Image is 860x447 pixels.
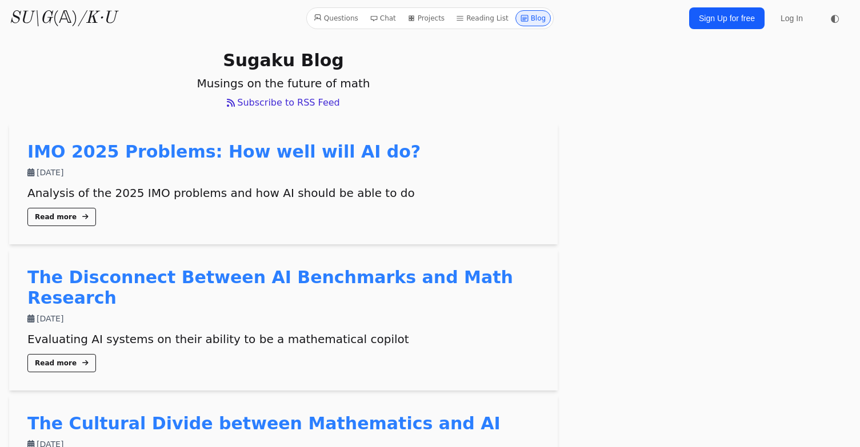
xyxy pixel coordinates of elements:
[451,10,513,26] a: Reading List
[27,267,513,308] a: The Disconnect Between AI Benchmarks and Math Research
[27,167,539,178] div: [DATE]
[9,10,53,27] i: SU\G
[27,331,539,347] div: Evaluating AI systems on their ability to be a mathematical copilot
[774,8,810,29] a: Log In
[27,208,96,226] a: Read more
[27,142,421,162] a: IMO 2025 Problems: How well will AI do?
[689,7,765,29] a: Sign Up for free
[515,10,551,26] a: Blog
[309,10,363,26] a: Questions
[9,8,116,29] a: SU\G(𝔸)/K·U
[403,10,449,26] a: Projects
[9,96,558,110] a: Subscribe to RSS Feed
[27,354,96,372] a: Read more
[365,10,401,26] a: Chat
[823,7,846,30] button: ◐
[78,10,116,27] i: /K·U
[27,413,501,433] a: The Cultural Divide between Mathematics and AI
[27,185,539,201] div: Analysis of the 2025 IMO problems and how AI should be able to do
[27,313,539,324] div: [DATE]
[9,50,558,71] h1: Sugaku Blog
[830,13,839,23] span: ◐
[9,75,558,91] p: Musings on the future of math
